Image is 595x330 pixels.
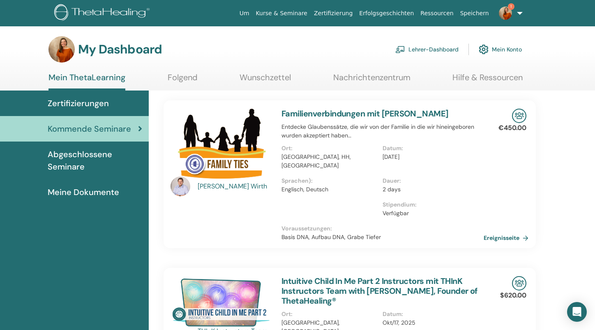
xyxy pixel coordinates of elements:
a: Hilfe & Ressourcen [452,72,523,88]
a: Nachrichtenzentrum [333,72,411,88]
p: Basis DNA, Aufbau DNA, Grabe Tiefer [281,233,484,242]
span: 1 [508,3,514,10]
span: Kommende Seminare [48,123,131,135]
a: Erfolgsgeschichten [356,6,417,21]
h3: My Dashboard [78,42,162,57]
a: Familienverbindungen mit [PERSON_NAME] [281,108,449,119]
a: Intuitive Child In Me Part 2 Instructors mit THInK Instructors Team with [PERSON_NAME], Founder o... [281,276,477,306]
p: $620.00 [500,290,526,300]
a: Um [236,6,253,21]
a: Mein ThetaLearning [48,72,125,91]
a: Lehrer-Dashboard [395,40,459,58]
p: Entdecke Glaubenssätze, die wir von der Familie in die wir hineingeboren wurden akzeptiert haben… [281,123,484,140]
p: €450.00 [498,123,526,133]
p: Datum : [383,144,479,153]
img: Familienverbindungen [171,109,272,179]
p: Stipendium : [383,200,479,209]
p: [GEOGRAPHIC_DATA], HH, [GEOGRAPHIC_DATA] [281,153,378,170]
img: default.jpg [171,177,190,196]
p: Datum : [383,310,479,318]
img: chalkboard-teacher.svg [395,46,405,53]
a: Wunschzettel [240,72,291,88]
img: Intuitive Child In Me Part 2 Instructors [171,276,272,329]
span: Meine Dokumente [48,186,119,198]
img: default.jpg [499,7,512,20]
img: cog.svg [479,42,489,56]
span: Zertifizierungen [48,97,109,109]
a: Ressourcen [417,6,457,21]
img: default.jpg [48,36,75,63]
a: [PERSON_NAME] Wirth [198,181,274,191]
p: Ort : [281,310,378,318]
p: [DATE] [383,153,479,161]
img: In-Person Seminar [512,276,526,290]
p: Sprachen) : [281,177,378,185]
img: In-Person Seminar [512,109,526,123]
a: Folgend [168,72,198,88]
div: Open Intercom Messenger [567,302,587,322]
a: Zertifizierung [311,6,356,21]
a: Ereignisseite [484,232,532,244]
a: Kurse & Seminare [253,6,311,21]
span: Abgeschlossene Seminare [48,148,142,173]
p: Verfügbar [383,209,479,218]
p: Ort : [281,144,378,153]
p: 2 days [383,185,479,194]
img: logo.png [54,4,152,23]
p: Okt/17, 2025 [383,318,479,327]
p: Voraussetzungen : [281,224,484,233]
p: Englisch, Deutsch [281,185,378,194]
a: Speichern [457,6,492,21]
p: Dauer : [383,177,479,185]
a: Mein Konto [479,40,522,58]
